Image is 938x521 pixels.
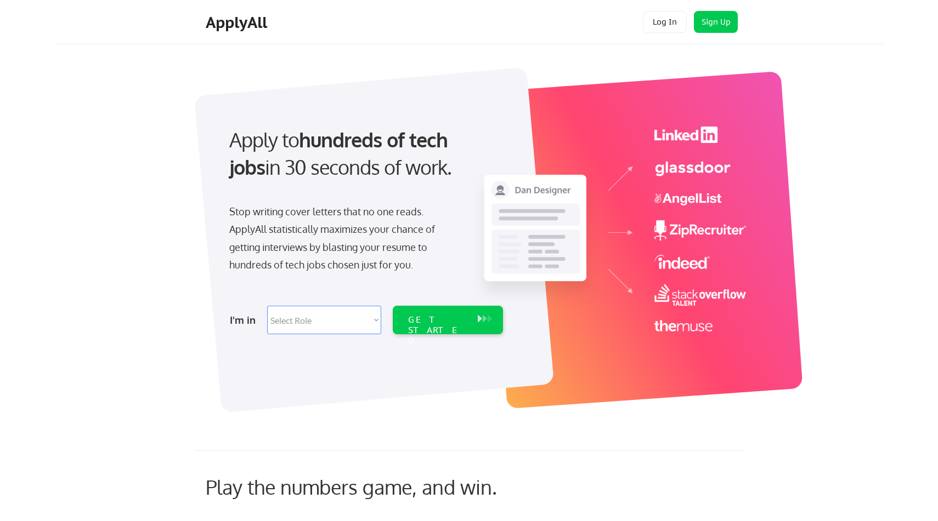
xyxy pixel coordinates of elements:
[229,126,499,181] div: Apply to in 30 seconds of work.
[229,127,453,179] strong: hundreds of tech jobs
[230,311,261,329] div: I'm in
[206,13,270,32] div: ApplyAll
[643,11,687,33] button: Log In
[229,203,455,274] div: Stop writing cover letters that no one reads. ApplyAll statistically maximizes your chance of get...
[408,314,467,346] div: GET STARTED
[206,475,546,499] div: Play the numbers game, and win.
[694,11,738,33] button: Sign Up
